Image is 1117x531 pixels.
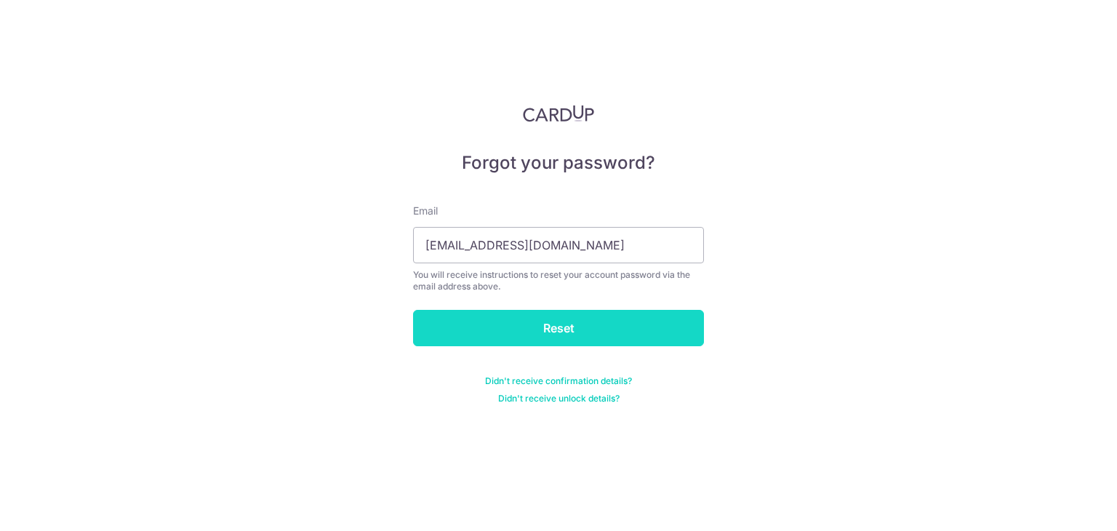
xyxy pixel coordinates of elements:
h5: Forgot your password? [413,151,704,175]
div: You will receive instructions to reset your account password via the email address above. [413,269,704,292]
a: Didn't receive unlock details? [498,393,620,404]
a: Didn't receive confirmation details? [485,375,632,387]
input: Enter your Email [413,227,704,263]
label: Email [413,204,438,218]
img: CardUp Logo [523,105,594,122]
input: Reset [413,310,704,346]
